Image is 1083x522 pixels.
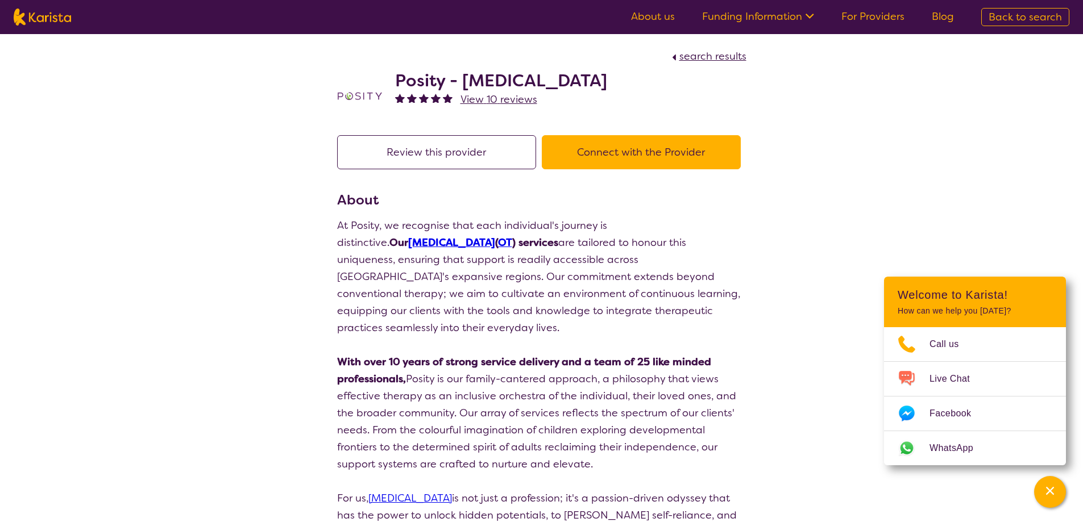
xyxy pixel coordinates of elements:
a: About us [631,10,675,23]
span: Back to search [989,10,1062,24]
strong: With over 10 years of strong service delivery and a team of 25 like minded professionals, [337,355,711,386]
img: t1bslo80pcylnzwjhndq.png [337,73,383,119]
button: Review this provider [337,135,536,169]
h2: Welcome to Karista! [898,288,1052,302]
img: fullstar [395,93,405,103]
a: Web link opens in a new tab. [884,431,1066,465]
span: WhatsApp [930,440,987,457]
span: View 10 reviews [460,93,537,106]
img: fullstar [431,93,441,103]
span: Facebook [930,405,985,422]
p: At Posity, we recognise that each individual's journey is distinctive. are tailored to honour thi... [337,217,746,336]
a: For Providers [841,10,904,23]
a: search results [669,49,746,63]
span: Call us [930,336,973,353]
span: search results [679,49,746,63]
button: Connect with the Provider [542,135,741,169]
img: fullstar [443,93,453,103]
span: Live Chat [930,370,984,387]
a: Connect with the Provider [542,145,746,159]
p: How can we help you [DATE]? [898,306,1052,316]
div: Channel Menu [884,277,1066,465]
p: Posity is our family-cantered approach, a philosophy that views effective therapy as an inclusive... [337,353,746,473]
a: Blog [932,10,954,23]
img: Karista logo [14,9,71,26]
a: [MEDICAL_DATA] [408,236,495,249]
img: fullstar [407,93,417,103]
a: Funding Information [702,10,814,23]
h2: Posity - [MEDICAL_DATA] [395,70,607,91]
ul: Choose channel [884,327,1066,465]
a: OT [498,236,512,249]
a: [MEDICAL_DATA] [368,491,452,505]
strong: Our ( ) services [389,236,558,249]
a: View 10 reviews [460,91,537,108]
h3: About [337,190,746,210]
img: fullstar [419,93,429,103]
button: Channel Menu [1034,476,1066,508]
a: Back to search [981,8,1069,26]
a: Review this provider [337,145,542,159]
